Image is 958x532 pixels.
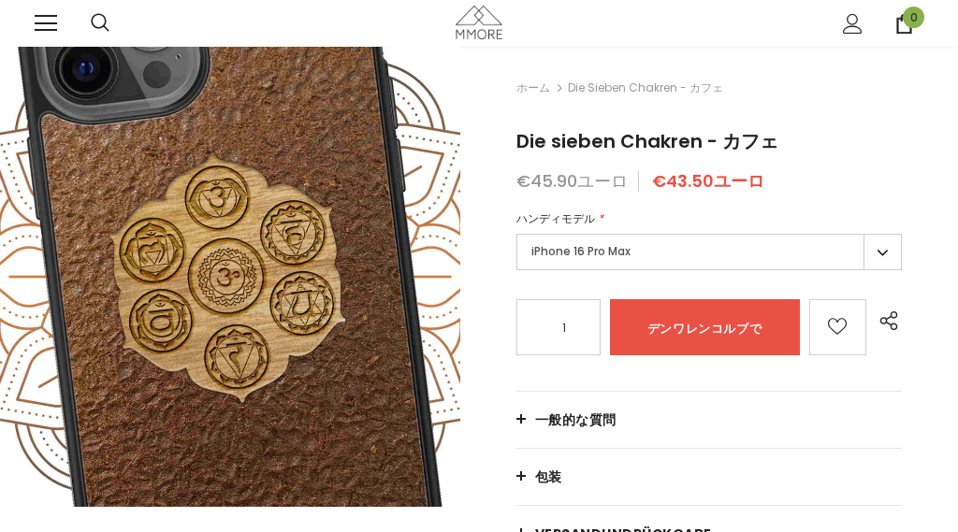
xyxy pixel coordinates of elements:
a: 0 [894,14,914,34]
span: ハンディモデル [516,210,595,226]
img: MMOREのケース [456,6,502,38]
span: 一般的な質問 [535,410,617,429]
input: デンワレンコルブで [610,299,800,355]
span: €43.50ユーロ [652,169,764,193]
a: ホーム [516,77,550,99]
span: Die sieben Chakren - カフェ [516,128,778,154]
a: 一般的な質問 [516,392,902,448]
label: iPhone 16 Pro Max [516,234,902,270]
span: Die sieben Chakren - カフェ [568,77,723,99]
span: 0 [903,7,924,28]
span: €45.90ユーロ [516,169,628,193]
